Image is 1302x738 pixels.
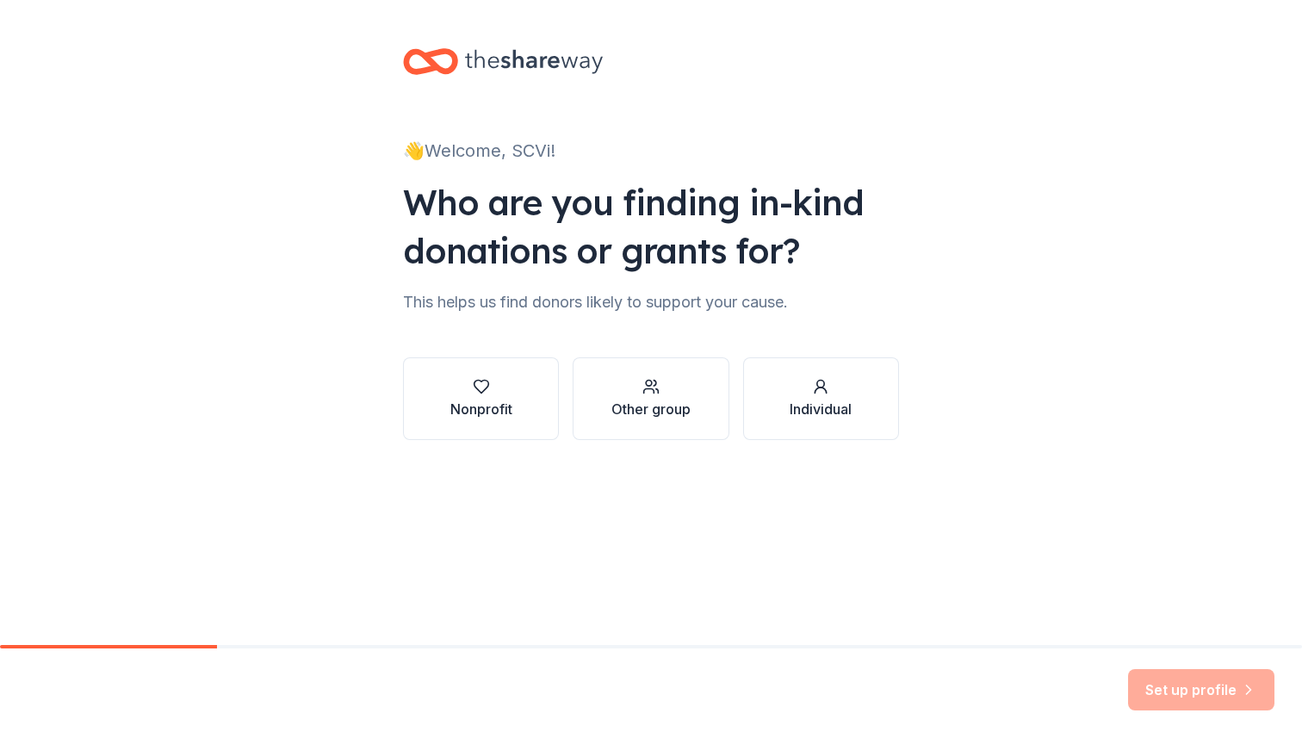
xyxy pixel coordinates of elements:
button: Other group [573,357,728,440]
button: Individual [743,357,899,440]
div: Other group [611,399,691,419]
div: This helps us find donors likely to support your cause. [403,288,899,316]
div: 👋 Welcome, SCVi! [403,137,899,164]
div: Who are you finding in-kind donations or grants for? [403,178,899,275]
button: Nonprofit [403,357,559,440]
div: Nonprofit [450,399,512,419]
div: Individual [790,399,852,419]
